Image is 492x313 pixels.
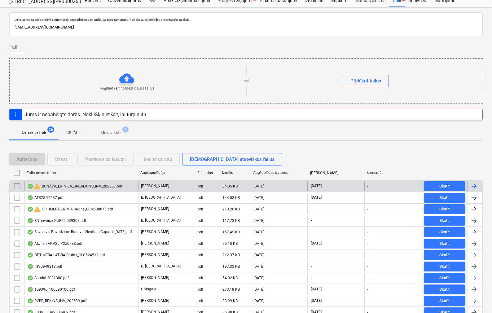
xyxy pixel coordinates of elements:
[367,287,368,292] div: -
[439,217,450,224] div: Skatīt
[198,184,203,188] div: pdf
[198,276,203,280] div: pdf
[197,171,217,175] div: Faila tips
[439,183,450,190] div: Skatīt
[22,130,46,136] p: Izmaksu faili
[439,229,450,236] div: Skatīt
[439,252,450,259] div: Skatīt
[367,264,368,269] div: -
[367,184,368,188] div: -
[141,264,181,269] p: B. [GEOGRAPHIC_DATA]
[439,240,450,247] div: Skatīt
[198,253,203,257] div: pdf
[222,230,240,234] div: 157.49 KB
[190,155,275,163] div: [DEMOGRAPHIC_DATA] atsevišķus failus
[141,195,181,200] p: B. [GEOGRAPHIC_DATA]
[27,183,122,190] div: BONAVA_LATVIJA_SIA_REKINS_INV_202587.pdf
[27,230,33,235] div: OCR pabeigts
[222,218,240,223] div: 117.73 KB
[27,241,82,246] div: Akvilon AKV25 P250788.pdf
[310,275,313,280] span: -
[253,218,264,223] div: [DATE]
[222,253,240,257] div: 212.37 KB
[310,229,313,235] span: -
[253,276,264,280] div: [DATE]
[424,250,465,260] button: Skatīt
[27,253,33,258] div: OCR pabeigts
[222,287,240,292] div: 273.18 KB
[222,184,238,188] div: 84.05 KB
[182,153,282,165] button: [DEMOGRAPHIC_DATA] atsevišķus failus
[198,218,203,223] div: pdf
[99,86,154,91] p: Mēģiniet šeit nomest dažus failus
[310,241,322,246] span: [DATE]
[122,126,129,133] span: 1
[66,129,81,136] p: Citi faili
[141,241,169,246] p: [PERSON_NAME]
[141,206,169,212] p: [PERSON_NAME]
[439,263,450,270] div: Skatīt
[141,298,169,303] p: [PERSON_NAME]
[15,24,477,31] p: [EMAIL_ADDRESS][DOMAIN_NAME]
[222,207,240,211] div: 213.26 KB
[424,216,465,226] button: Skatīt
[33,183,41,190] span: warning
[367,196,368,200] div: -
[343,75,389,87] button: Pārlūkot failus
[141,229,169,235] p: [PERSON_NAME]
[253,241,264,246] div: [DATE]
[439,298,450,305] div: Skatīt
[424,273,465,283] button: Skatīt
[27,287,33,292] div: OCR pabeigts
[367,253,368,257] div: -
[198,299,203,303] div: pdf
[310,171,362,175] div: [PERSON_NAME]
[253,170,305,175] div: Augšuplādes datums
[350,77,381,85] div: Pārlūkot failus
[141,252,169,258] p: [PERSON_NAME]
[367,170,419,175] div: komentēt
[27,218,86,223] div: BN_invoice_KUR25-039308.pdf
[27,264,62,269] div: INV0949213.pdf
[27,241,33,246] div: OCR pabeigts
[424,227,465,237] button: Skatīt
[27,171,135,175] div: Faila nosaukums
[141,287,156,292] p: I. Siugale
[310,287,322,292] span: [DATE]
[222,241,238,246] div: 75.18 KB
[27,184,33,189] div: OCR pabeigts
[310,218,313,223] span: -
[424,239,465,249] button: Skatīt
[424,284,465,294] button: Skatīt
[222,264,240,269] div: 197.33 KB
[15,18,477,22] p: Uz šo adresi nosūtītie faili tiks automātiski apstrādāti un pārbaudīti, vai tajos nav vīrusu. Fai...
[367,207,368,211] div: -
[439,275,450,282] div: Skatīt
[244,78,249,84] p: vai
[47,126,54,133] span: 26
[253,253,264,257] div: [DATE]
[424,181,465,191] button: Skatīt
[310,206,313,212] span: -
[439,206,450,213] div: Skatīt
[198,230,203,234] div: pdf
[33,205,41,213] span: warning
[253,299,264,303] div: [DATE]
[310,264,313,269] span: -
[198,196,203,200] div: pdf
[253,196,264,200] div: [DATE]
[424,262,465,271] button: Skatīt
[424,204,465,214] button: Skatīt
[424,296,465,306] button: Skatīt
[141,218,181,223] p: B. [GEOGRAPHIC_DATA]
[9,43,19,51] span: Faili
[141,275,169,280] p: [PERSON_NAME]
[253,230,264,234] div: [DATE]
[141,183,169,189] p: [PERSON_NAME]
[439,194,450,201] div: Skatīt
[27,230,132,235] div: Buvservis Pavadzīme Bonava Vienības Caparol [DATE].pdf
[27,207,33,212] div: OCR pabeigts
[27,298,86,303] div: RVBB_REKINS_INV_202589.pdf
[27,264,33,269] div: OCR pabeigts
[198,287,203,292] div: pdf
